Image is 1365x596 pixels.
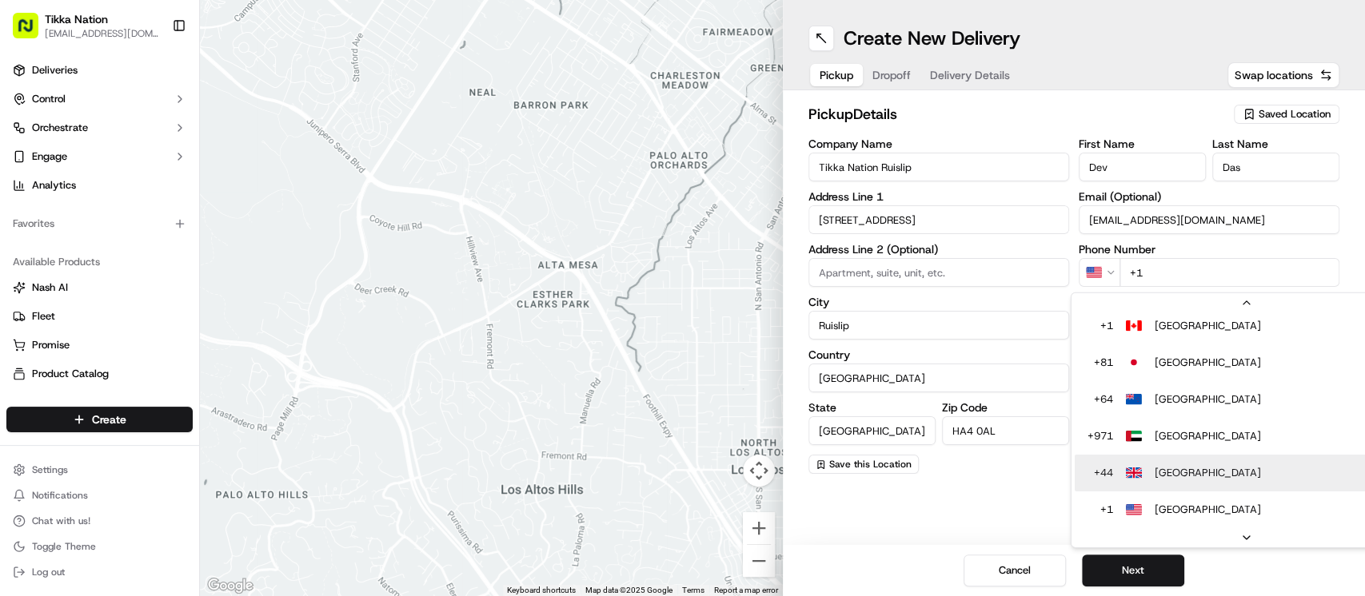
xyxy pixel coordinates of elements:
p: [GEOGRAPHIC_DATA] [1155,466,1261,480]
a: Powered byPylon [113,270,194,283]
p: + 1 [1088,503,1113,517]
p: + 44 [1088,466,1113,480]
p: Welcome 👋 [16,64,291,89]
div: 📗 [16,233,29,246]
div: We're available if you need us! [54,169,202,181]
p: [GEOGRAPHIC_DATA] [1155,429,1261,443]
div: 💻 [135,233,148,246]
p: + 971 [1088,429,1113,443]
span: Pylon [159,271,194,283]
span: API Documentation [151,232,257,248]
img: Nash [16,16,48,48]
img: 1736555255976-a54dd68f-1ca7-489b-9aae-adbdc363a1c4 [16,153,45,181]
p: + 81 [1088,356,1113,370]
button: Start new chat [272,157,291,177]
input: Got a question? Start typing here... [42,103,288,120]
div: Start new chat [54,153,262,169]
p: [GEOGRAPHIC_DATA] [1155,319,1261,333]
span: Knowledge Base [32,232,122,248]
p: [GEOGRAPHIC_DATA] [1155,356,1261,370]
p: + 64 [1088,392,1113,407]
a: 💻API Documentation [129,225,263,254]
p: [GEOGRAPHIC_DATA] [1155,503,1261,517]
p: + 1 [1088,319,1113,333]
a: 📗Knowledge Base [10,225,129,254]
p: [GEOGRAPHIC_DATA] [1155,392,1261,407]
